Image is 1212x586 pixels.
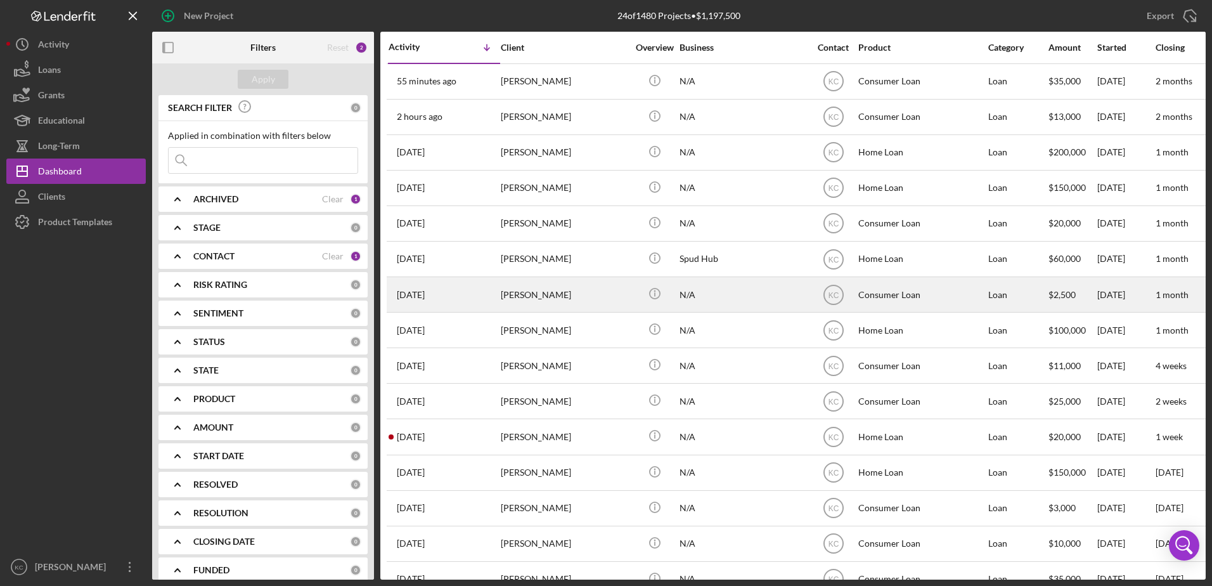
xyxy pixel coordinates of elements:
button: Grants [6,82,146,108]
div: Category [988,42,1047,53]
div: [DATE] [1097,420,1154,453]
text: KC [828,361,839,370]
time: 2025-08-18 18:46 [397,112,442,122]
div: [DATE] [1097,171,1154,205]
b: START DATE [193,451,244,461]
div: Loan [988,100,1047,134]
text: KC [828,469,839,478]
div: [DATE] [1097,456,1154,490]
div: $60,000 [1048,242,1096,276]
div: [PERSON_NAME] [501,492,628,525]
b: CONTACT [193,251,235,261]
div: Loans [38,57,61,86]
div: [PERSON_NAME] [501,65,628,98]
b: STAGE [193,223,221,233]
div: Home Loan [858,136,985,169]
b: FUNDED [193,565,229,575]
div: N/A [680,456,806,490]
div: [DATE] [1097,136,1154,169]
div: Educational [38,108,85,136]
div: 0 [350,102,361,114]
div: 0 [350,450,361,462]
div: N/A [680,65,806,98]
div: N/A [680,527,806,561]
time: 2025-08-14 17:43 [397,254,425,264]
div: N/A [680,100,806,134]
text: KC [828,540,839,549]
div: Open Intercom Messenger [1169,530,1199,561]
div: Overview [631,42,678,53]
time: 2025-07-11 16:08 [397,432,425,442]
text: KC [828,290,839,299]
div: $10,000 [1048,527,1096,561]
button: Export [1134,3,1206,29]
div: Dashboard [38,159,82,187]
div: Consumer Loan [858,65,985,98]
div: 0 [350,479,361,490]
div: [DATE] [1097,65,1154,98]
div: $3,000 [1048,492,1096,525]
div: Reset [327,42,349,53]
text: KC [828,575,839,584]
text: KC [828,184,839,193]
div: N/A [680,278,806,311]
div: New Project [184,3,233,29]
div: 2 [355,41,368,54]
button: KC[PERSON_NAME] [6,554,146,580]
div: N/A [680,384,806,418]
div: [PERSON_NAME] [501,527,628,561]
a: Activity [6,32,146,57]
div: Home Loan [858,171,985,205]
text: KC [828,77,839,86]
div: Loan [988,171,1047,205]
time: [DATE] [1156,538,1183,549]
b: SEARCH FILTER [168,103,232,113]
div: [PERSON_NAME] [501,136,628,169]
b: RISK RATING [193,280,247,290]
div: $2,500 [1048,278,1096,311]
text: KC [828,397,839,406]
div: [PERSON_NAME] [501,384,628,418]
a: Long-Term [6,133,146,159]
button: Dashboard [6,159,146,184]
div: $35,000 [1048,65,1096,98]
div: $20,000 [1048,207,1096,240]
div: [PERSON_NAME] [501,242,628,276]
div: Home Loan [858,420,985,453]
div: 0 [350,336,361,348]
div: [PERSON_NAME] [501,278,628,311]
div: Home Loan [858,242,985,276]
div: 0 [350,422,361,433]
div: Product [858,42,985,53]
div: Consumer Loan [858,384,985,418]
b: CLOSING DATE [193,537,255,547]
div: Home Loan [858,456,985,490]
div: Loan [988,313,1047,347]
time: 2025-05-08 21:46 [397,574,425,584]
b: ARCHIVED [193,194,238,204]
time: 2025-05-20 20:49 [397,538,425,549]
div: Loan [988,242,1047,276]
time: 1 week [1156,431,1183,442]
div: $13,000 [1048,100,1096,134]
div: 0 [350,365,361,376]
div: Started [1097,42,1154,53]
time: 2025-08-14 18:37 [397,218,425,228]
div: Grants [38,82,65,111]
text: KC [15,564,23,571]
time: 2025-07-17 14:49 [397,396,425,407]
b: STATUS [193,337,225,347]
div: [DATE] [1097,278,1154,311]
div: Applied in combination with filters below [168,131,358,141]
div: [PERSON_NAME] [32,554,114,583]
div: Clear [322,194,344,204]
div: [DATE] [1097,242,1154,276]
div: [DATE] [1097,100,1154,134]
text: KC [828,255,839,264]
time: 2 months [1156,75,1192,86]
div: Consumer Loan [858,207,985,240]
div: [PERSON_NAME] [501,420,628,453]
time: 2025-08-14 20:39 [397,183,425,193]
text: KC [828,219,839,228]
b: SENTIMENT [193,308,243,318]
